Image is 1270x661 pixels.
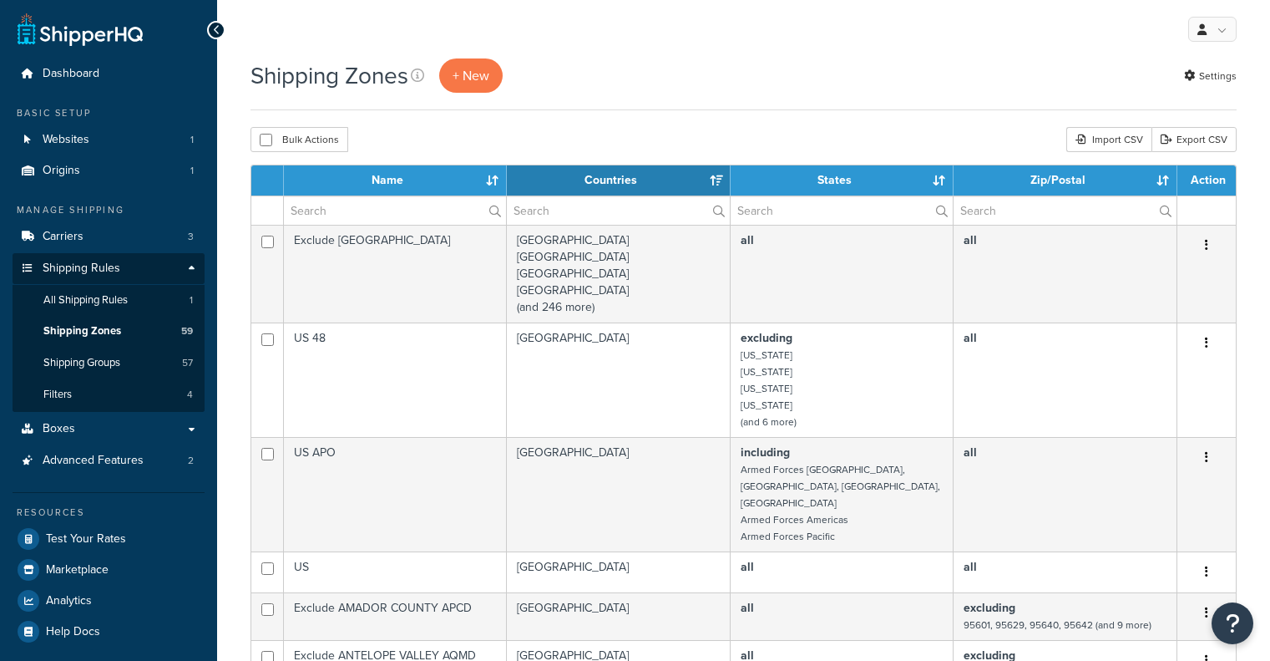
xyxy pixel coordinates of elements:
[13,379,205,410] a: Filters 4
[741,364,792,379] small: [US_STATE]
[954,196,1176,225] input: Search
[741,414,797,430] small: (and 6 more)
[13,586,205,616] a: Analytics
[13,506,205,520] div: Resources
[13,253,205,284] a: Shipping Rules
[741,599,754,617] b: all
[507,437,731,552] td: [GEOGRAPHIC_DATA]
[13,316,205,347] li: Shipping Zones
[13,221,205,252] li: Carriers
[741,444,790,461] b: including
[250,59,408,92] h1: Shipping Zones
[731,196,953,225] input: Search
[1177,165,1236,196] th: Action
[46,532,126,547] span: Test Your Rates
[741,512,848,527] small: Armed Forces Americas
[43,356,120,370] span: Shipping Groups
[188,230,194,244] span: 3
[1212,603,1253,644] button: Open Resource Center
[13,155,205,186] li: Origins
[182,356,193,370] span: 57
[741,381,792,396] small: [US_STATE]
[13,348,205,379] a: Shipping Groups 57
[13,379,205,410] li: Filters
[46,563,109,577] span: Marketplace
[741,329,792,347] b: excluding
[964,444,977,461] b: all
[13,445,205,476] li: Advanced Features
[46,594,92,608] span: Analytics
[43,262,120,276] span: Shipping Rules
[46,625,100,639] span: Help Docs
[507,225,731,323] td: [GEOGRAPHIC_DATA] [GEOGRAPHIC_DATA] [GEOGRAPHIC_DATA] [GEOGRAPHIC_DATA] (and 246 more)
[13,253,205,412] li: Shipping Rules
[13,285,205,316] li: All Shipping Rules
[13,58,205,89] a: Dashboard
[1184,64,1237,88] a: Settings
[43,324,121,338] span: Shipping Zones
[13,555,205,585] a: Marketplace
[181,324,193,338] span: 59
[284,437,507,552] td: US APO
[284,592,507,640] td: Exclude AMADOR COUNTY APCD
[507,165,731,196] th: Countries: activate to sort column ascending
[964,231,977,249] b: all
[13,125,205,155] li: Websites
[13,155,205,186] a: Origins 1
[190,164,194,178] span: 1
[250,127,348,152] button: Bulk Actions
[43,388,72,402] span: Filters
[190,293,193,308] span: 1
[13,414,205,445] a: Boxes
[13,285,205,316] a: All Shipping Rules 1
[43,230,83,244] span: Carriers
[453,66,489,85] span: + New
[507,592,731,640] td: [GEOGRAPHIC_DATA]
[13,524,205,554] a: Test Your Rates
[13,316,205,347] a: Shipping Zones 59
[741,348,792,363] small: [US_STATE]
[188,454,194,468] span: 2
[187,388,193,402] span: 4
[43,133,89,147] span: Websites
[284,165,507,196] th: Name: activate to sort column ascending
[741,398,792,413] small: [US_STATE]
[741,558,754,576] b: all
[964,599,1015,617] b: excluding
[1151,127,1237,152] a: Export CSV
[439,58,503,93] a: + New
[284,225,507,323] td: Exclude [GEOGRAPHIC_DATA]
[43,422,75,436] span: Boxes
[284,196,506,225] input: Search
[284,552,507,592] td: US
[43,67,99,81] span: Dashboard
[43,164,80,178] span: Origins
[731,165,954,196] th: States: activate to sort column ascending
[13,617,205,647] a: Help Docs
[43,454,144,468] span: Advanced Features
[964,558,977,576] b: all
[507,196,730,225] input: Search
[18,13,143,46] a: ShipperHQ Home
[13,445,205,476] a: Advanced Features 2
[13,203,205,217] div: Manage Shipping
[964,329,977,347] b: all
[13,106,205,120] div: Basic Setup
[190,133,194,147] span: 1
[954,165,1177,196] th: Zip/Postal: activate to sort column ascending
[741,462,940,511] small: Armed Forces [GEOGRAPHIC_DATA], [GEOGRAPHIC_DATA], [GEOGRAPHIC_DATA], [GEOGRAPHIC_DATA]
[507,323,731,437] td: [GEOGRAPHIC_DATA]
[741,529,835,544] small: Armed Forces Pacific
[1066,127,1151,152] div: Import CSV
[13,125,205,155] a: Websites 1
[43,293,128,308] span: All Shipping Rules
[507,552,731,592] td: [GEOGRAPHIC_DATA]
[13,348,205,379] li: Shipping Groups
[13,221,205,252] a: Carriers 3
[284,323,507,437] td: US 48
